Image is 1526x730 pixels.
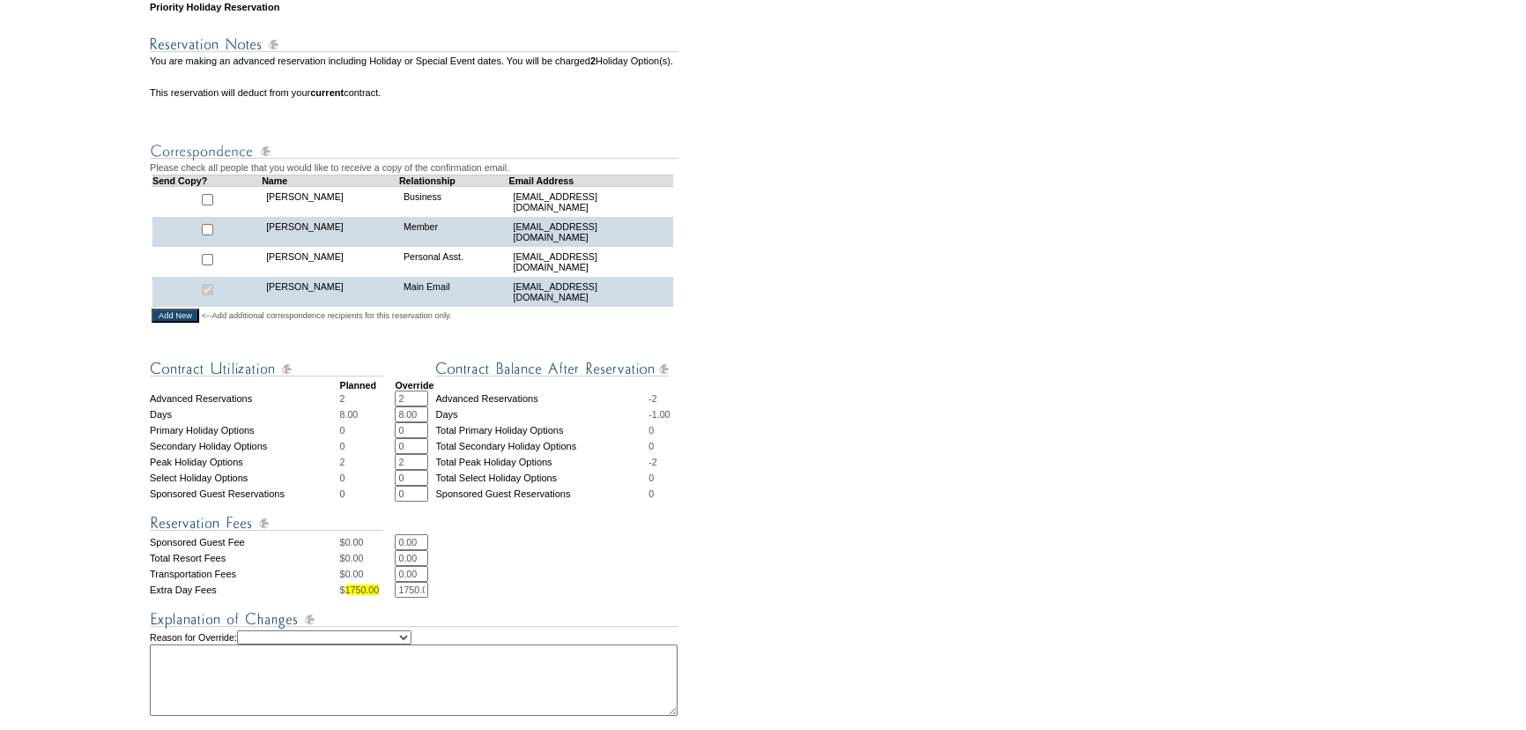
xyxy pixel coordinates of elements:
[339,441,344,451] span: 0
[150,486,339,502] td: Sponsored Guest Reservations
[152,175,263,186] td: Send Copy?
[590,56,596,66] b: 2
[262,247,399,277] td: [PERSON_NAME]
[150,550,339,566] td: Total Resort Fees
[339,457,344,467] span: 2
[399,247,509,277] td: Personal Asst.
[648,393,656,404] span: -2
[150,512,383,534] img: Reservation Fees
[150,87,681,98] td: This reservation will deduct from your contract.
[508,247,673,277] td: [EMAIL_ADDRESS][DOMAIN_NAME]
[339,488,344,499] span: 0
[150,34,678,56] img: Reservation Notes
[399,175,509,186] td: Relationship
[150,422,339,438] td: Primary Holiday Options
[345,553,364,563] span: 0.00
[339,582,395,598] td: $
[150,534,339,550] td: Sponsored Guest Fee
[150,630,681,716] td: Reason for Override:
[262,277,399,307] td: [PERSON_NAME]
[152,309,199,323] input: Add New
[262,175,399,186] td: Name
[508,277,673,307] td: [EMAIL_ADDRESS][DOMAIN_NAME]
[339,425,344,436] span: 0
[339,473,344,483] span: 0
[339,550,395,566] td: $
[435,422,648,438] td: Total Primary Holiday Options
[435,454,648,470] td: Total Peak Holiday Options
[339,409,358,420] span: 8.00
[508,175,673,186] td: Email Address
[345,585,380,595] span: 1750.00
[262,186,399,217] td: [PERSON_NAME]
[648,441,654,451] span: 0
[435,391,648,406] td: Advanced Reservations
[339,534,395,550] td: $
[202,310,452,321] span: <--Add additional correspondence recipients for this reservation only.
[150,406,339,422] td: Days
[150,582,339,598] td: Extra Day Fees
[508,217,673,247] td: [EMAIL_ADDRESS][DOMAIN_NAME]
[150,608,678,630] img: Explanation of Changes
[648,473,654,483] span: 0
[150,391,339,406] td: Advanced Reservations
[150,438,339,454] td: Secondary Holiday Options
[150,56,681,77] td: You are making an advanced reservation including Holiday or Special Event dates. You will be char...
[310,87,344,98] b: current
[150,162,509,173] span: Please check all people that you would like to receive a copy of the confirmation email.
[399,217,509,247] td: Member
[648,409,670,420] span: -1.00
[339,393,344,404] span: 2
[648,457,656,467] span: -2
[339,566,395,582] td: $
[395,380,433,391] strong: Override
[150,2,681,12] td: Priority Holiday Reservation
[262,217,399,247] td: [PERSON_NAME]
[399,277,509,307] td: Main Email
[648,425,654,436] span: 0
[339,380,375,391] strong: Planned
[435,470,648,486] td: Total Select Holiday Options
[508,186,673,217] td: [EMAIL_ADDRESS][DOMAIN_NAME]
[150,454,339,470] td: Peak Holiday Options
[435,406,648,422] td: Days
[435,486,648,502] td: Sponsored Guest Reservations
[435,358,669,380] img: Contract Balance After Reservation
[345,537,364,547] span: 0.00
[399,186,509,217] td: Business
[648,488,654,499] span: 0
[150,358,383,380] img: Contract Utilization
[435,438,648,454] td: Total Secondary Holiday Options
[150,566,339,582] td: Transportation Fees
[150,470,339,486] td: Select Holiday Options
[345,569,364,579] span: 0.00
